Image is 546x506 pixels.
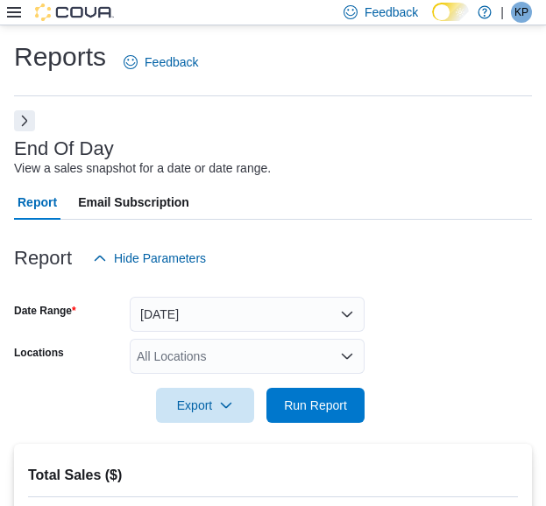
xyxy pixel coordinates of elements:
button: Export [156,388,254,423]
span: Hide Parameters [114,249,206,267]
p: | [500,2,504,23]
label: Locations [14,346,64,360]
span: Export [167,388,244,423]
h3: End Of Day [14,138,114,159]
span: Feedback [365,4,418,21]
a: Feedback [117,45,205,80]
span: Dark Mode [432,21,433,22]
h2: Total Sales ($) [28,465,518,486]
label: Date Range [14,304,76,318]
span: Run Report [284,397,347,414]
button: [DATE] [130,297,365,332]
button: Run Report [266,388,365,423]
div: Kierra Post [511,2,532,23]
h1: Reports [14,39,106,74]
input: Dark Mode [432,3,469,21]
span: Email Subscription [78,185,189,220]
img: Cova [35,4,114,21]
span: Feedback [145,53,198,71]
span: Report [18,185,57,220]
button: Open list of options [340,349,354,363]
div: View a sales snapshot for a date or date range. [14,159,271,178]
h3: Report [14,248,72,269]
button: Hide Parameters [86,241,213,276]
button: Next [14,110,35,131]
span: KP [514,2,528,23]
